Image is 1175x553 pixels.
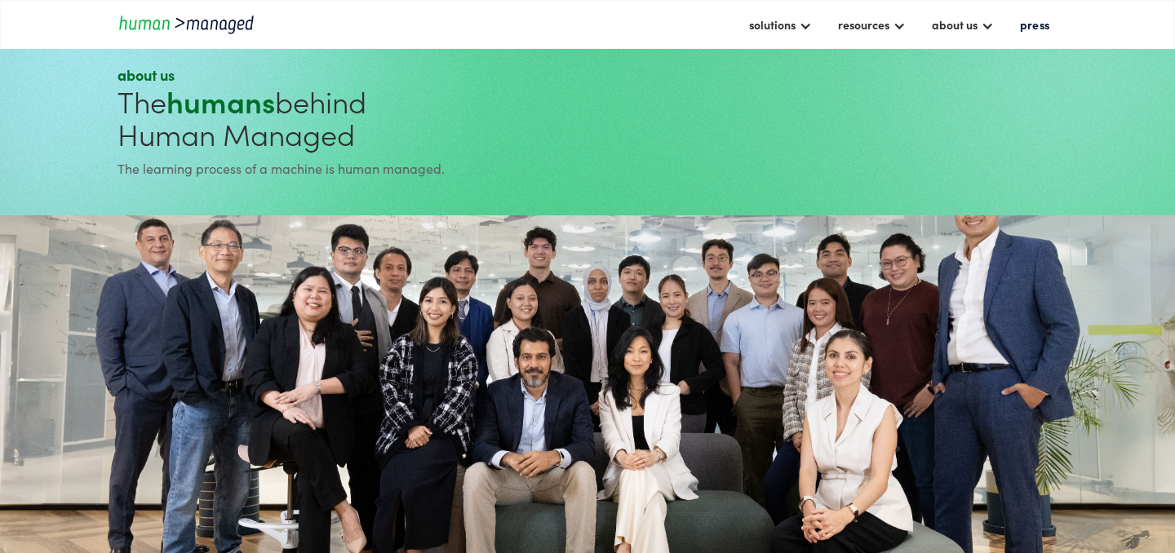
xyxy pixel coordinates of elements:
div: solutions [741,11,820,38]
a: home [117,13,264,35]
h1: The behind Human Managed [117,85,581,150]
div: about us [117,65,581,85]
div: about us [924,11,1002,38]
a: press [1012,11,1057,38]
div: about us [932,15,978,34]
div: solutions [749,15,796,34]
div: resources [838,15,889,34]
strong: humans [166,80,275,122]
div: The learning process of a machine is human managed. [117,158,581,178]
div: resources [830,11,914,38]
